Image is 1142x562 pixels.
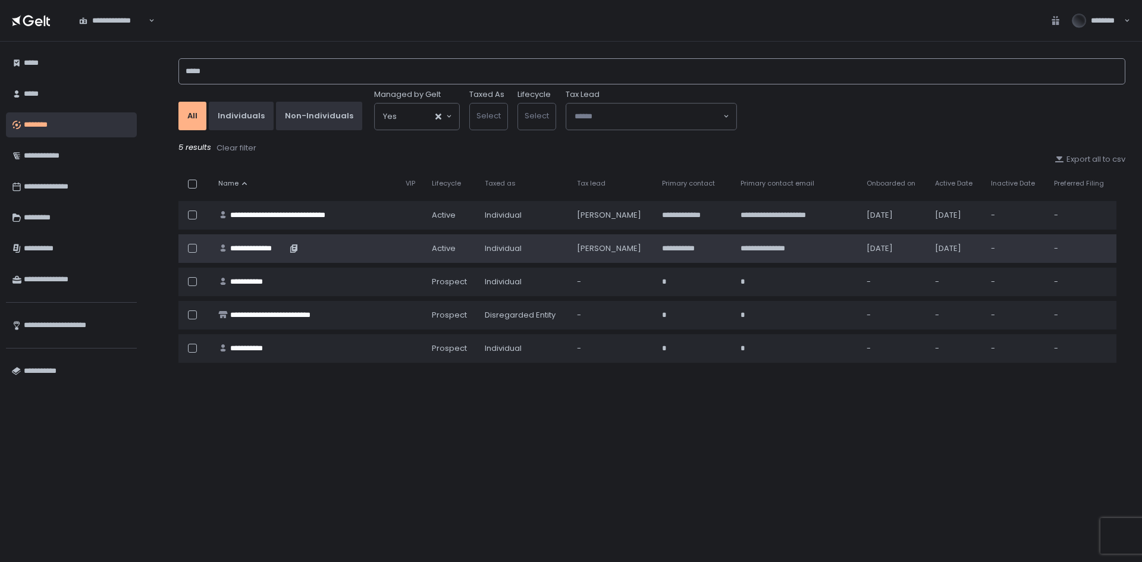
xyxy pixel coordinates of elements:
span: Primary contact email [741,179,814,188]
div: - [991,277,1040,287]
div: Individual [485,277,563,287]
div: - [1054,243,1109,254]
span: Managed by Gelt [374,89,441,100]
label: Lifecycle [517,89,551,100]
span: active [432,243,456,254]
button: Clear Selected [435,114,441,120]
span: Select [476,110,501,121]
div: - [867,277,921,287]
div: Search for option [375,103,459,130]
div: All [187,111,197,121]
span: active [432,210,456,221]
div: - [935,277,977,287]
div: Disregarded Entity [485,310,563,321]
div: - [935,310,977,321]
div: Individuals [218,111,265,121]
span: Inactive Date [991,179,1035,188]
div: Clear filter [217,143,256,153]
div: Search for option [566,103,736,130]
div: Non-Individuals [285,111,353,121]
div: Search for option [71,8,155,33]
span: Preferred Filing [1054,179,1104,188]
div: - [1054,343,1109,354]
input: Search for option [147,15,148,27]
span: Tax lead [577,179,605,188]
div: Individual [485,343,563,354]
span: Yes [383,111,397,123]
span: Select [525,110,549,121]
span: prospect [432,343,467,354]
div: - [991,310,1040,321]
button: Individuals [209,102,274,130]
div: [DATE] [867,243,921,254]
span: Active Date [935,179,972,188]
div: [DATE] [867,210,921,221]
button: Export all to csv [1055,154,1125,165]
div: - [991,243,1040,254]
span: prospect [432,277,467,287]
div: Individual [485,210,563,221]
input: Search for option [575,111,722,123]
div: - [935,343,977,354]
button: Clear filter [216,142,257,154]
div: - [867,310,921,321]
div: - [1054,277,1109,287]
div: - [991,343,1040,354]
div: - [991,210,1040,221]
span: VIP [406,179,415,188]
button: Non-Individuals [276,102,362,130]
div: - [577,277,648,287]
span: Tax Lead [566,89,600,100]
div: [DATE] [935,243,977,254]
div: Individual [485,243,563,254]
span: Lifecycle [432,179,461,188]
span: Taxed as [485,179,516,188]
div: [PERSON_NAME] [577,243,648,254]
button: All [178,102,206,130]
input: Search for option [397,111,434,123]
div: - [1054,310,1109,321]
div: - [577,343,648,354]
div: [PERSON_NAME] [577,210,648,221]
div: - [1054,210,1109,221]
span: Primary contact [662,179,715,188]
div: - [577,310,648,321]
span: prospect [432,310,467,321]
div: 5 results [178,142,1125,154]
div: [DATE] [935,210,977,221]
div: - [867,343,921,354]
span: Name [218,179,239,188]
label: Taxed As [469,89,504,100]
span: Onboarded on [867,179,915,188]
